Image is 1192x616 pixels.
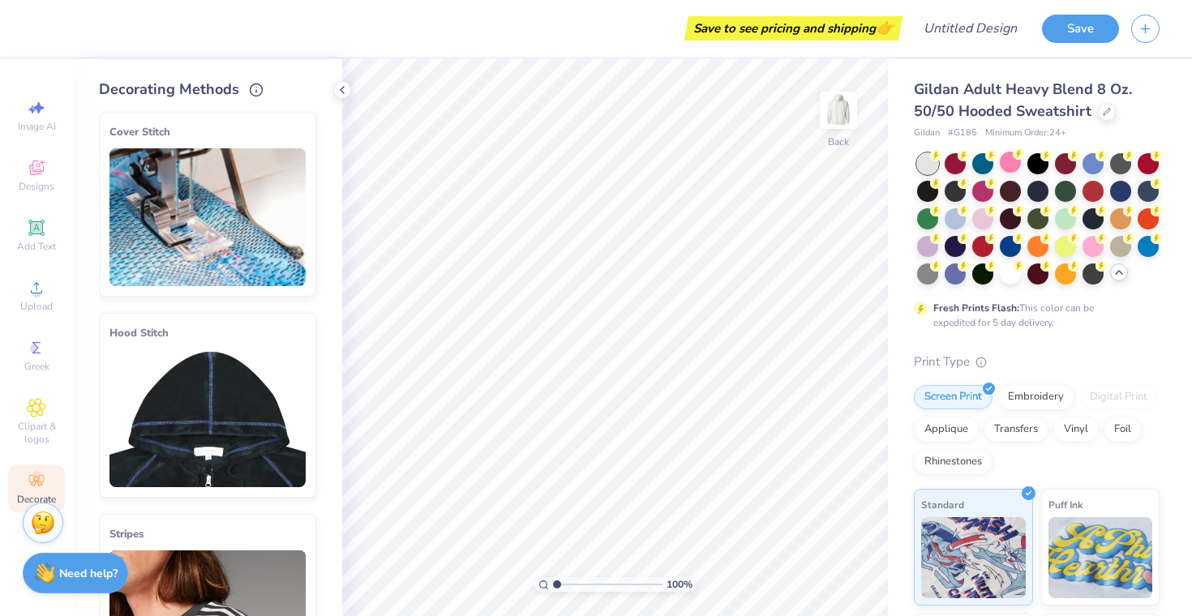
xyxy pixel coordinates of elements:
[17,493,56,506] span: Decorate
[24,360,49,373] span: Greek
[1104,417,1142,442] div: Foil
[1042,15,1119,43] button: Save
[18,120,56,133] span: Image AI
[1053,417,1099,442] div: Vinyl
[99,79,316,101] div: Decorating Methods
[876,18,894,37] span: 👉
[20,300,53,313] span: Upload
[997,385,1074,409] div: Embroidery
[8,420,65,446] span: Clipart & logos
[914,450,993,474] div: Rhinestones
[933,302,1019,314] strong: Fresh Prints Flash:
[914,126,940,140] span: Gildan
[59,566,118,581] strong: Need help?
[921,496,964,513] span: Standard
[1079,385,1158,409] div: Digital Print
[914,417,979,442] div: Applique
[911,12,1030,45] input: Untitled Design
[1048,517,1153,598] img: Puff Ink
[985,126,1066,140] span: Minimum Order: 24 +
[667,577,692,592] span: 100 %
[17,240,56,253] span: Add Text
[109,122,306,142] div: Cover Stitch
[688,16,898,41] div: Save to see pricing and shipping
[921,517,1026,598] img: Standard
[822,94,855,126] img: Back
[109,349,306,487] img: Hood Stitch
[948,126,977,140] span: # G185
[828,135,849,149] div: Back
[914,353,1160,371] div: Print Type
[914,385,993,409] div: Screen Print
[109,524,306,544] div: Stripes
[109,323,306,343] div: Hood Stitch
[933,301,1133,330] div: This color can be expedited for 5 day delivery.
[984,417,1048,442] div: Transfers
[19,180,54,193] span: Designs
[109,148,306,286] img: Cover Stitch
[914,79,1132,121] span: Gildan Adult Heavy Blend 8 Oz. 50/50 Hooded Sweatshirt
[1048,496,1083,513] span: Puff Ink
